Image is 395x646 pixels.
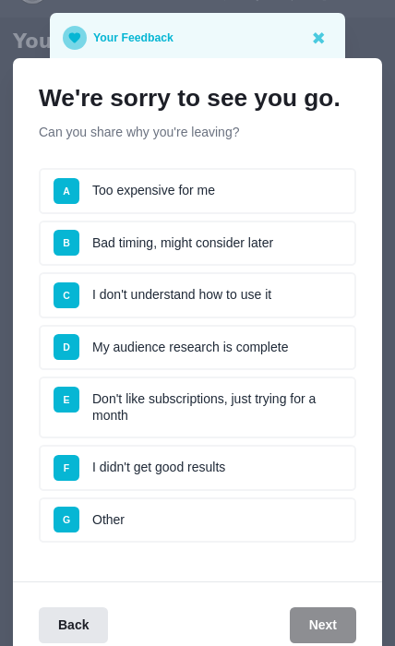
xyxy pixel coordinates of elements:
span: B [63,237,70,248]
span: D [63,341,70,353]
span: C [63,290,70,301]
p: Your Feedback [93,26,174,50]
span: E [63,394,69,405]
button: Back [39,607,108,643]
h1: We're sorry to see you go. [39,84,356,114]
p: Can you share why you're leaving? [39,123,356,142]
span: F [64,462,69,473]
span: G [63,514,70,525]
span: A [63,185,70,197]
